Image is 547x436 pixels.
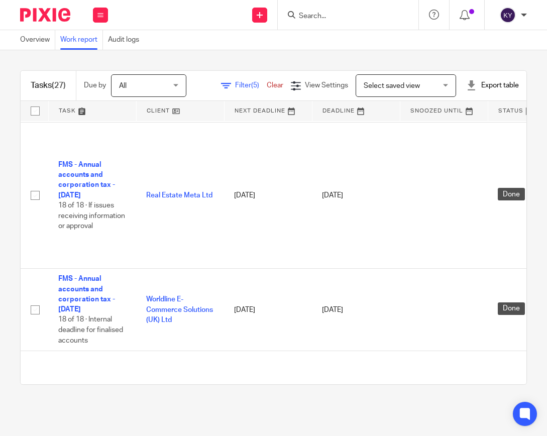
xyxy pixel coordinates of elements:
[58,275,115,313] a: FMS - Annual accounts and corporation tax - [DATE]
[498,302,525,315] span: Done
[298,12,388,21] input: Search
[108,30,144,50] a: Audit logs
[224,123,312,269] td: [DATE]
[322,190,390,200] div: [DATE]
[58,161,115,199] a: FMS - Annual accounts and corporation tax - [DATE]
[119,82,127,89] span: All
[305,82,348,89] span: View Settings
[20,8,70,22] img: Pixie
[466,80,519,90] div: Export table
[20,30,55,50] a: Overview
[267,82,283,89] a: Clear
[146,192,212,199] a: Real Estate Meta Ltd
[364,82,420,89] span: Select saved view
[31,80,66,91] h1: Tasks
[58,316,123,344] span: 18 of 18 · Internal deadline for finalised accounts
[224,269,312,351] td: [DATE]
[60,30,103,50] a: Work report
[235,82,267,89] span: Filter
[84,80,106,90] p: Due by
[500,7,516,23] img: svg%3E
[322,305,390,315] div: [DATE]
[58,202,125,230] span: 18 of 18 · If issues receiving information or approval
[52,81,66,89] span: (27)
[498,188,525,200] span: Done
[146,296,213,323] a: Worldline E-Commerce Solutions (UK) Ltd
[251,82,259,89] span: (5)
